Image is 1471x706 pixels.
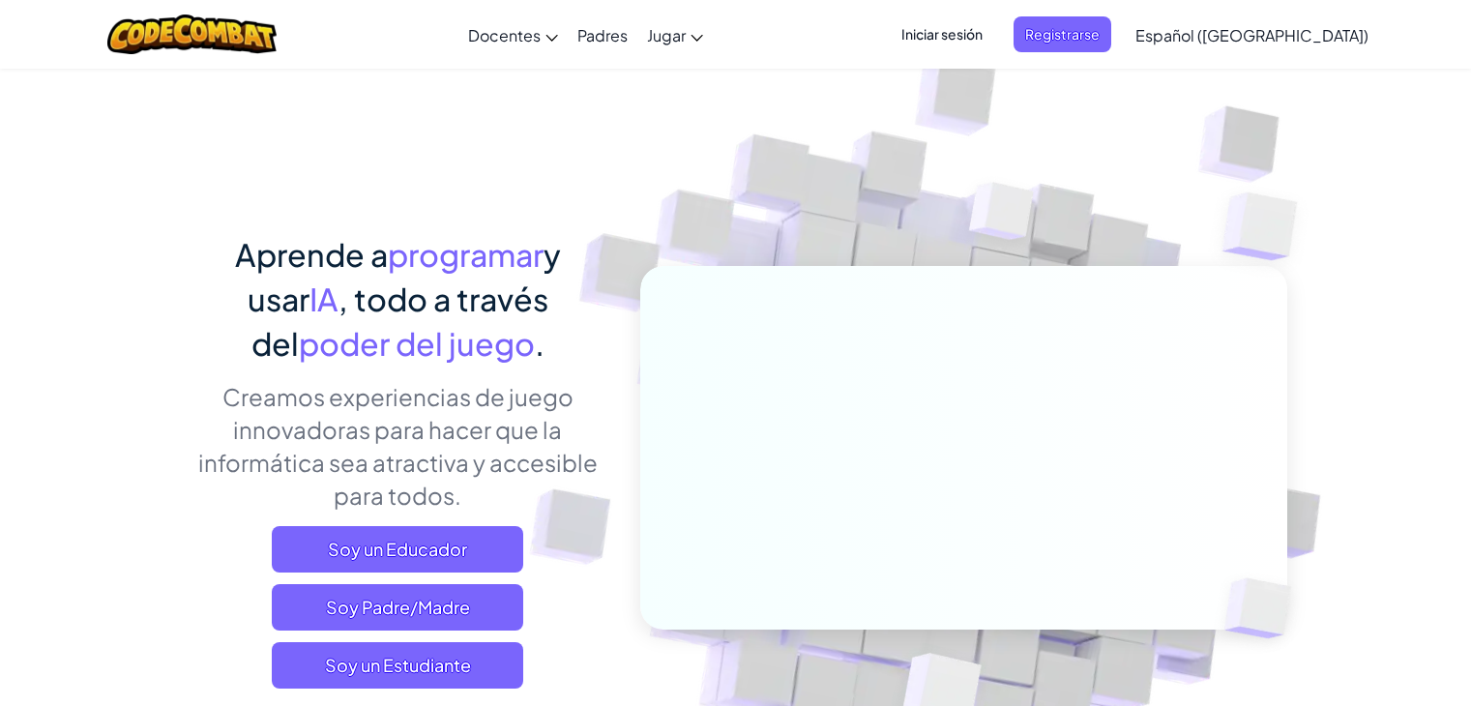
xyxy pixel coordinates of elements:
span: IA [309,279,338,318]
span: Docentes [468,25,541,45]
span: Jugar [647,25,686,45]
img: CodeCombat logo [107,15,277,54]
a: Soy Padre/Madre [272,584,523,631]
button: Iniciar sesión [890,16,994,52]
span: Español ([GEOGRAPHIC_DATA]) [1135,25,1368,45]
img: Overlap cubes [1184,145,1351,309]
a: Padres [568,9,637,61]
img: Overlap cubes [932,144,1072,288]
span: programar [388,235,544,274]
a: Soy un Educador [272,526,523,573]
p: Creamos experiencias de juego innovadoras para hacer que la informática sea atractiva y accesible... [185,380,611,512]
span: poder del juego [299,324,535,363]
span: Aprende a [235,235,388,274]
a: Jugar [637,9,713,61]
span: . [535,324,544,363]
a: Español ([GEOGRAPHIC_DATA]) [1126,9,1378,61]
button: Soy un Estudiante [272,642,523,689]
img: Overlap cubes [1192,538,1337,679]
a: Docentes [458,9,568,61]
span: , todo a través del [251,279,548,363]
button: Registrarse [1014,16,1111,52]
